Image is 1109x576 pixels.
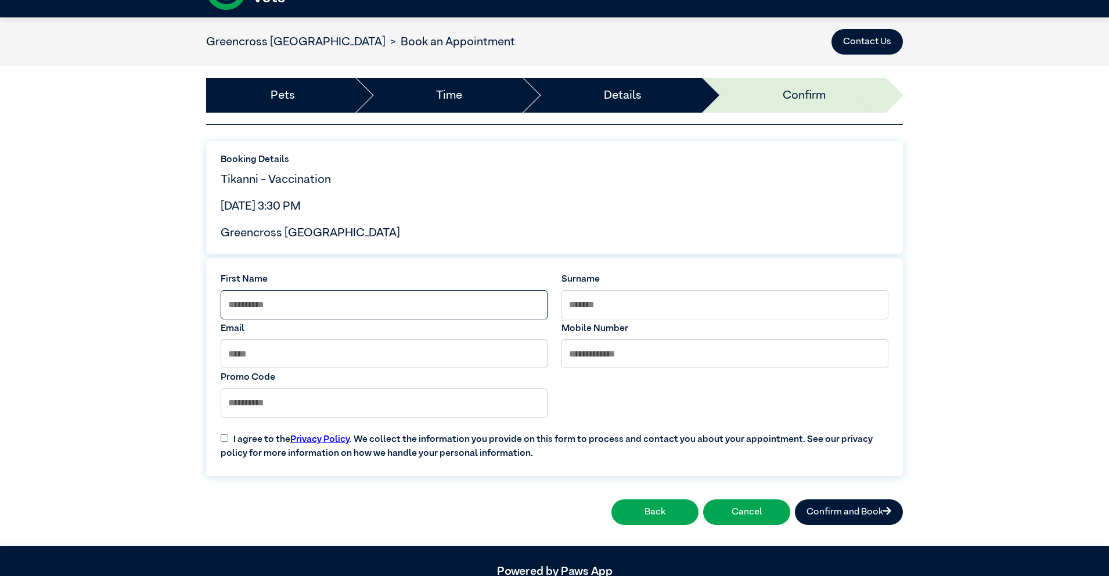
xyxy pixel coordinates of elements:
label: Email [221,322,548,336]
label: Surname [561,272,888,286]
button: Contact Us [831,29,903,55]
input: I agree to thePrivacy Policy. We collect the information you provide on this form to process and ... [221,434,228,442]
a: Greencross [GEOGRAPHIC_DATA] [206,36,386,48]
label: Promo Code [221,370,548,384]
a: Time [436,87,462,104]
span: Tikanni - Vaccination [221,174,331,185]
button: Back [611,499,698,525]
a: Privacy Policy [290,435,350,444]
label: Booking Details [221,153,888,167]
label: First Name [221,272,548,286]
a: Pets [271,87,295,104]
a: Details [604,87,642,104]
button: Cancel [703,499,790,525]
label: I agree to the . We collect the information you provide on this form to process and contact you a... [214,423,895,460]
nav: breadcrumb [206,33,515,51]
button: Confirm and Book [795,499,903,525]
li: Book an Appointment [386,33,515,51]
label: Mobile Number [561,322,888,336]
span: Greencross [GEOGRAPHIC_DATA] [221,227,400,239]
span: [DATE] 3:30 PM [221,200,301,212]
